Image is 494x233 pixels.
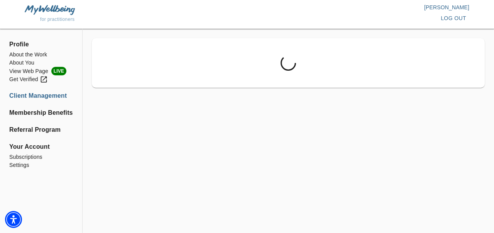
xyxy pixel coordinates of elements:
[40,17,75,22] span: for practitioners
[9,40,73,49] span: Profile
[438,11,469,26] button: log out
[9,108,73,117] a: Membership Benefits
[9,142,73,151] span: Your Account
[9,75,73,83] a: Get Verified
[441,14,466,23] span: log out
[9,75,48,83] div: Get Verified
[9,161,73,169] a: Settings
[9,67,73,75] a: View Web PageLIVE
[9,67,73,75] li: View Web Page
[9,125,73,134] a: Referral Program
[9,59,73,67] a: About You
[51,67,66,75] span: LIVE
[9,51,73,59] a: About the Work
[9,91,73,100] a: Client Management
[5,211,22,228] div: Accessibility Menu
[25,5,75,15] img: MyWellbeing
[9,153,73,161] a: Subscriptions
[247,3,469,11] p: [PERSON_NAME]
